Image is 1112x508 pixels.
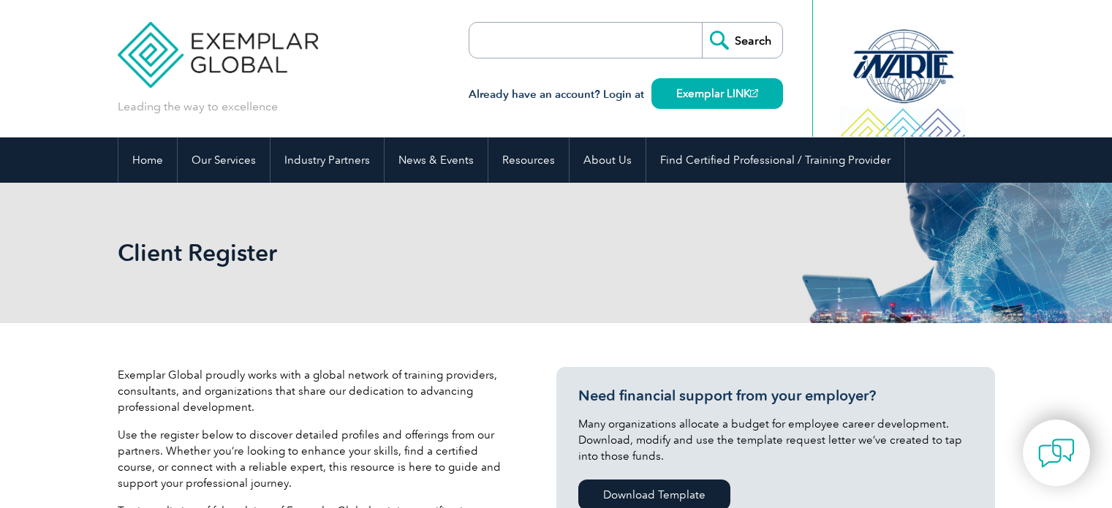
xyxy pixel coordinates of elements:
a: Resources [488,137,569,183]
a: Exemplar LINK [651,78,783,109]
h3: Need financial support from your employer? [578,387,973,405]
a: News & Events [385,137,488,183]
h3: Already have an account? Login at [469,86,783,104]
input: Search [702,23,782,58]
p: Leading the way to excellence [118,99,278,115]
a: Home [118,137,177,183]
p: Use the register below to discover detailed profiles and offerings from our partners. Whether you... [118,427,512,491]
p: Many organizations allocate a budget for employee career development. Download, modify and use th... [578,416,973,464]
a: Our Services [178,137,270,183]
img: open_square.png [750,89,758,97]
a: About Us [570,137,646,183]
h2: Client Register [118,241,732,265]
img: contact-chat.png [1038,435,1075,471]
a: Industry Partners [271,137,384,183]
a: Find Certified Professional / Training Provider [646,137,904,183]
p: Exemplar Global proudly works with a global network of training providers, consultants, and organ... [118,367,512,415]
